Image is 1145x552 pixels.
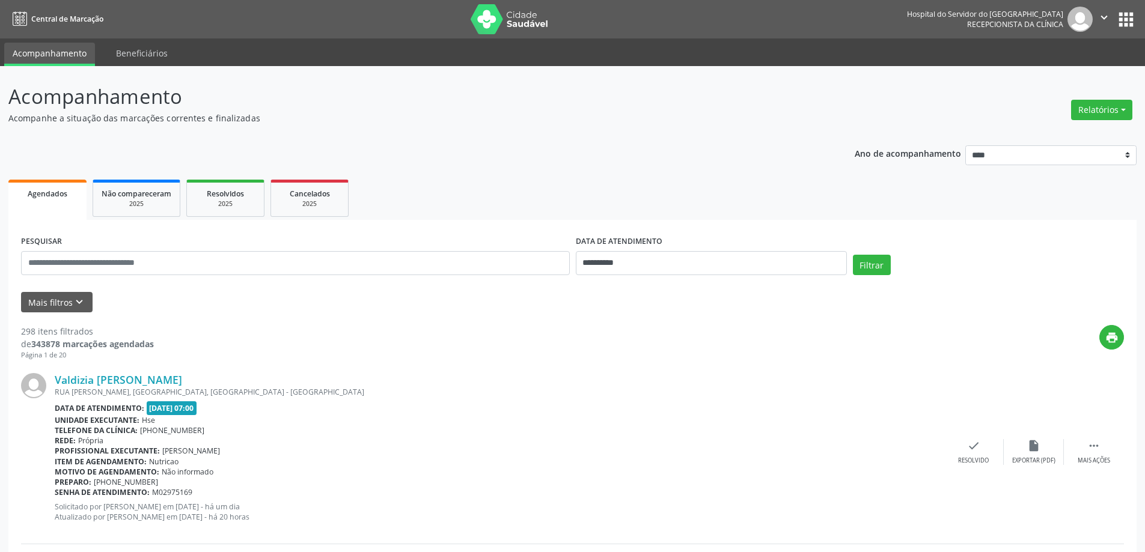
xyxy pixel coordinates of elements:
[55,456,147,467] b: Item de agendamento:
[21,232,62,251] label: PESQUISAR
[855,145,961,160] p: Ano de acompanhamento
[853,255,891,275] button: Filtrar
[290,189,330,199] span: Cancelados
[162,446,220,456] span: [PERSON_NAME]
[8,82,798,112] p: Acompanhamento
[21,292,93,313] button: Mais filtroskeyboard_arrow_down
[1116,9,1137,30] button: apps
[21,325,154,338] div: 298 itens filtrados
[21,373,46,398] img: img
[1067,7,1093,32] img: img
[102,199,171,208] div: 2025
[55,415,139,425] b: Unidade executante:
[1093,7,1116,32] button: 
[207,189,244,199] span: Resolvidos
[1099,325,1124,350] button: print
[162,467,213,477] span: Não informado
[195,199,255,208] div: 2025
[55,425,138,435] b: Telefone da clínica:
[147,401,197,415] span: [DATE] 07:00
[1098,11,1111,24] i: 
[1012,456,1055,465] div: Exportar (PDF)
[967,439,980,452] i: check
[8,9,103,29] a: Central de Marcação
[55,502,944,522] p: Solicitado por [PERSON_NAME] em [DATE] - há um dia Atualizado por [PERSON_NAME] em [DATE] - há 20...
[78,435,103,446] span: Própria
[1078,456,1110,465] div: Mais ações
[55,403,144,413] b: Data de atendimento:
[55,435,76,446] b: Rede:
[140,425,204,435] span: [PHONE_NUMBER]
[1105,331,1119,344] i: print
[149,456,179,467] span: Nutricao
[55,387,944,397] div: RUA [PERSON_NAME], [GEOGRAPHIC_DATA], [GEOGRAPHIC_DATA] - [GEOGRAPHIC_DATA]
[1071,100,1132,120] button: Relatórios
[967,19,1063,29] span: Recepcionista da clínica
[21,338,154,350] div: de
[102,189,171,199] span: Não compareceram
[8,112,798,124] p: Acompanhe a situação das marcações correntes e finalizadas
[142,415,155,425] span: Hse
[152,487,192,497] span: M02975169
[1087,439,1101,452] i: 
[55,446,160,456] b: Profissional executante:
[55,467,159,477] b: Motivo de agendamento:
[1027,439,1040,452] i: insert_drive_file
[108,43,176,64] a: Beneficiários
[907,9,1063,19] div: Hospital do Servidor do [GEOGRAPHIC_DATA]
[28,189,67,199] span: Agendados
[21,350,154,360] div: Página 1 de 20
[94,477,158,487] span: [PHONE_NUMBER]
[31,338,154,350] strong: 343878 marcações agendadas
[31,14,103,24] span: Central de Marcação
[55,487,150,497] b: Senha de atendimento:
[73,296,86,309] i: keyboard_arrow_down
[55,477,91,487] b: Preparo:
[4,43,95,66] a: Acompanhamento
[279,199,340,208] div: 2025
[55,373,182,386] a: Valdizia [PERSON_NAME]
[958,456,989,465] div: Resolvido
[576,232,662,251] label: DATA DE ATENDIMENTO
